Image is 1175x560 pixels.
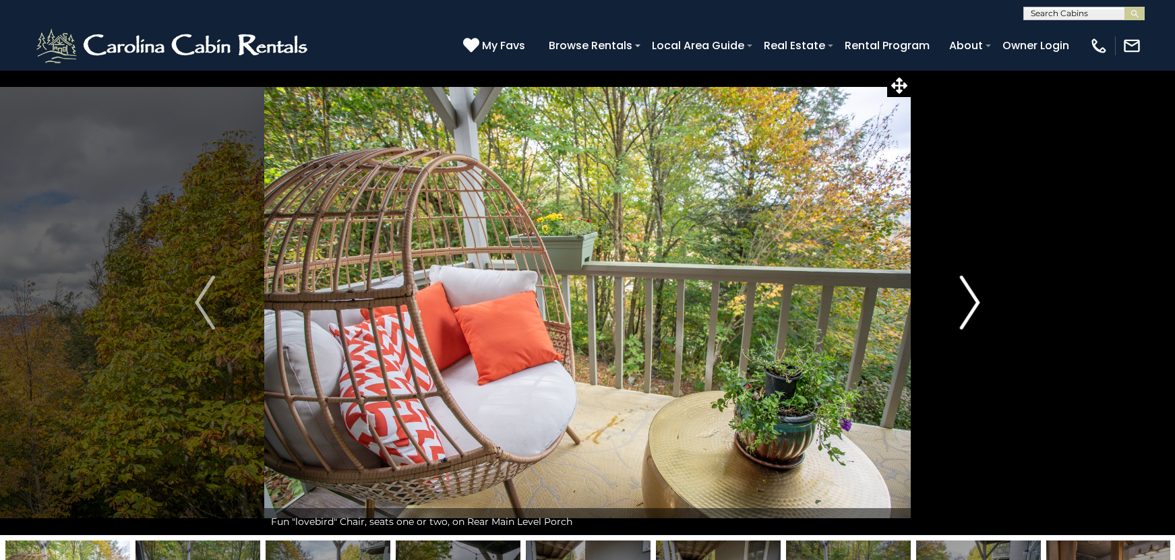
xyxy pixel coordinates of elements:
[264,508,911,535] div: Fun "lovebird" Chair, seats one or two, on Rear Main Level Porch
[960,276,980,330] img: arrow
[463,37,529,55] a: My Favs
[1122,36,1141,55] img: mail-regular-white.png
[146,70,264,535] button: Previous
[838,34,936,57] a: Rental Program
[645,34,751,57] a: Local Area Guide
[542,34,639,57] a: Browse Rentals
[996,34,1076,57] a: Owner Login
[757,34,832,57] a: Real Estate
[942,34,990,57] a: About
[1089,36,1108,55] img: phone-regular-white.png
[195,276,215,330] img: arrow
[911,70,1029,535] button: Next
[482,37,525,54] span: My Favs
[34,26,313,66] img: White-1-2.png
